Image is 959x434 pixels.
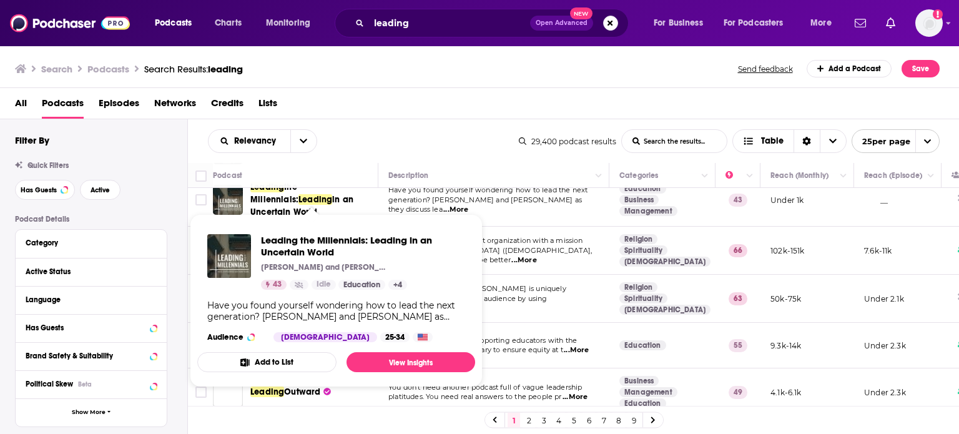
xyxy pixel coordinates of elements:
[317,279,331,291] span: Idle
[933,9,943,19] svg: Add a profile image
[508,413,520,428] a: 1
[511,255,536,265] span: ...More
[213,185,243,215] img: Leading the Millennials: Leading in an Uncertain World
[207,234,251,278] img: Leading the Millennials: Leading in an Uncertain World
[902,60,940,77] button: Save
[729,292,747,305] p: 63
[619,168,658,183] div: Categories
[729,386,747,398] p: 49
[261,262,386,272] p: [PERSON_NAME] and [PERSON_NAME]
[619,206,677,216] a: Management
[369,13,530,33] input: Search podcasts, credits, & more...
[645,13,719,33] button: open menu
[388,392,562,401] span: platitudes. You need real answers to the people pr
[729,194,747,206] p: 43
[26,239,149,247] div: Category
[598,413,610,428] a: 7
[388,383,582,392] span: You don’t need another podcast full of vague leadership
[770,245,805,256] p: 102k-151k
[195,194,207,205] span: Toggle select row
[619,282,657,292] a: Religion
[564,345,589,355] span: ...More
[716,13,802,33] button: open menu
[850,12,871,34] a: Show notifications dropdown
[261,280,287,290] a: 43
[697,169,712,184] button: Column Actions
[207,332,263,342] h3: Audience
[864,340,906,351] p: Under 2.3k
[619,257,711,267] a: [DEMOGRAPHIC_DATA]
[42,93,84,119] a: Podcasts
[802,13,847,33] button: open menu
[273,332,377,342] div: [DEMOGRAPHIC_DATA]
[72,409,106,416] span: Show More
[627,413,640,428] a: 9
[261,234,465,258] a: Leading the Millennials: Leading in an Uncertain World
[443,205,468,215] span: ...More
[16,398,167,427] button: Show More
[725,168,743,183] div: Power Score
[852,132,910,151] span: 25 per page
[266,14,310,32] span: Monitoring
[209,137,290,145] button: open menu
[536,20,588,26] span: Open Advanced
[338,280,385,290] a: Education
[734,64,797,74] button: Send feedback
[583,413,595,428] a: 6
[257,13,327,33] button: open menu
[538,413,550,428] a: 3
[619,305,711,315] a: [DEMOGRAPHIC_DATA]
[91,187,110,194] span: Active
[836,169,851,184] button: Column Actions
[864,168,922,183] div: Reach (Episode)
[21,187,57,194] span: Has Guests
[810,14,832,32] span: More
[26,292,157,307] button: Language
[388,280,407,290] a: +4
[388,168,428,183] div: Description
[78,380,92,388] div: Beta
[619,376,659,386] a: Business
[864,387,906,398] p: Under 2.3k
[258,93,277,119] span: Lists
[207,300,465,322] div: Have you found yourself wondering how to lead the next generation? [PERSON_NAME] and [PERSON_NAME...
[923,169,938,184] button: Column Actions
[99,93,139,119] a: Episodes
[312,280,336,290] a: Idle
[619,387,677,397] a: Management
[770,168,829,183] div: Reach (Monthly)
[144,63,243,75] div: Search Results:
[26,348,157,363] button: Brand Safety & Suitability
[388,185,588,194] span: Have you found yourself wondering how to lead the next
[619,195,659,205] a: Business
[619,234,657,244] a: Religion
[234,137,280,145] span: Relevancy
[27,161,69,170] span: Quick Filters
[742,169,757,184] button: Column Actions
[619,340,666,350] a: Education
[208,63,243,75] span: leading
[197,352,337,372] button: Add to List
[732,129,847,153] h2: Choose View
[770,340,801,351] p: 9.3k-14k
[26,295,149,304] div: Language
[881,12,900,34] a: Show notifications dropdown
[619,398,666,408] a: Education
[26,235,157,250] button: Category
[273,279,282,291] span: 43
[146,13,208,33] button: open menu
[612,413,625,428] a: 8
[553,413,565,428] a: 4
[530,16,593,31] button: Open AdvancedNew
[347,352,475,372] a: View Insights
[729,244,747,257] p: 66
[15,93,27,119] a: All
[563,392,588,402] span: ...More
[864,245,892,256] p: 7.6k-11k
[915,9,943,37] button: Show profile menu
